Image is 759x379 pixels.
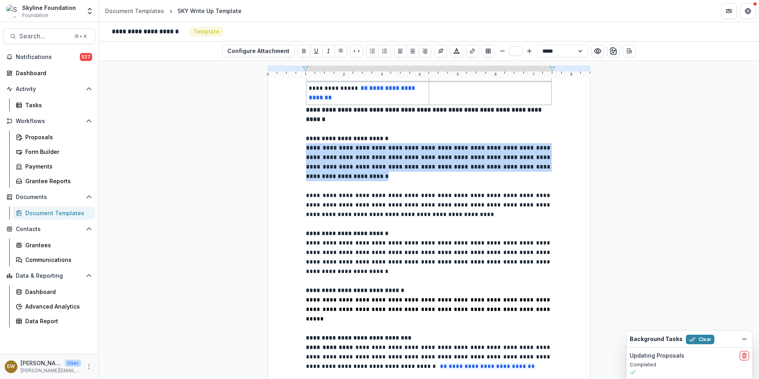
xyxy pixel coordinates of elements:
[13,285,95,298] a: Dashboard
[13,253,95,266] a: Communications
[623,45,636,57] button: Open Editor Sidebar
[105,7,164,15] div: Document Templates
[630,361,749,368] p: Completed
[3,83,95,95] button: Open Activity
[16,194,83,201] span: Documents
[102,5,167,17] a: Document Templates
[193,28,219,35] span: Template
[102,5,245,17] nav: breadcrumb
[740,3,756,19] button: Get Help
[607,45,620,57] button: download-word
[740,351,749,360] button: delete
[419,45,431,57] button: Align Right
[13,300,95,313] a: Advanced Analytics
[378,45,391,57] button: Ordered List
[84,362,94,371] button: More
[13,207,95,220] a: Document Templates
[7,364,15,369] div: Eddie Whitfield
[740,334,749,344] button: Dismiss
[25,288,89,296] div: Dashboard
[350,45,363,57] button: Code
[25,302,89,311] div: Advanced Analytics
[6,5,19,17] img: Skyline Foundation
[16,118,83,125] span: Workflows
[177,7,242,15] div: SKY Write Up Template
[310,45,323,57] button: Underline
[394,45,407,57] button: Align Left
[322,45,335,57] button: Italicize
[25,241,89,249] div: Grantees
[434,45,447,57] button: Insert Signature
[366,45,379,57] button: Bullet List
[19,32,70,40] span: Search...
[406,45,419,57] button: Align Center
[25,177,89,185] div: Grantee Reports
[16,86,83,93] span: Activity
[13,145,95,158] a: Form Builder
[25,162,89,171] div: Payments
[591,45,604,57] button: Preview preview-doc.pdf
[25,256,89,264] div: Communications
[25,209,89,217] div: Document Templates
[686,335,714,344] button: Clear
[3,223,95,235] button: Open Contacts
[13,131,95,144] a: Proposals
[3,269,95,282] button: Open Data & Reporting
[3,191,95,203] button: Open Documents
[466,45,479,57] button: Create link
[13,315,95,328] a: Data Report
[13,239,95,252] a: Grantees
[16,54,80,61] span: Notifications
[13,160,95,173] a: Payments
[721,3,737,19] button: Partners
[22,4,76,12] div: Skyline Foundation
[80,53,92,61] span: 527
[13,99,95,112] a: Tasks
[22,12,48,19] span: Foundation
[482,45,495,57] button: Insert Table
[21,367,81,374] p: [PERSON_NAME][EMAIL_ADDRESS][DOMAIN_NAME]
[25,133,89,141] div: Proposals
[450,45,463,57] button: Choose font color
[525,46,534,56] button: Bigger
[498,46,507,56] button: Smaller
[3,28,95,44] button: Search...
[3,115,95,127] button: Open Workflows
[25,101,89,109] div: Tasks
[16,226,83,233] span: Contacts
[334,45,347,57] button: Strike
[630,352,684,359] h2: Updating Proposals
[3,66,95,80] a: Dashboard
[630,336,683,343] h2: Background Tasks
[3,51,95,63] button: Notifications527
[13,174,95,188] a: Grantee Reports
[16,69,89,77] div: Dashboard
[298,45,310,57] button: Bold
[21,359,62,367] p: [PERSON_NAME]
[16,273,83,279] span: Data & Reporting
[25,317,89,325] div: Data Report
[25,148,89,156] div: Form Builder
[65,360,81,367] p: User
[84,3,95,19] button: Open entity switcher
[73,32,89,41] div: ⌘ + K
[222,45,295,57] button: Configure Attachment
